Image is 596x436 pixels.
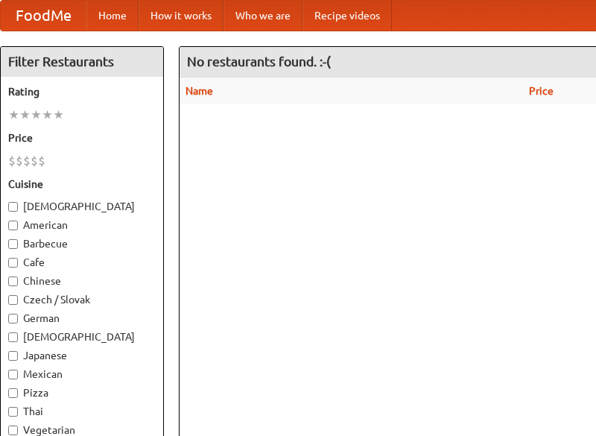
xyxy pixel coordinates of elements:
input: Pizza [8,388,18,398]
li: $ [8,153,16,169]
a: Who we are [223,1,302,31]
li: $ [31,153,38,169]
input: Mexican [8,370,18,379]
a: Recipe videos [302,1,392,31]
input: Cafe [8,258,18,268]
input: American [8,221,18,230]
h5: Price [8,130,156,145]
h5: Cuisine [8,177,156,192]
label: Pizza [8,385,156,400]
label: Japanese [8,348,156,363]
li: ★ [31,107,42,123]
label: Cafe [8,255,156,270]
li: ★ [8,107,19,123]
a: How it works [139,1,223,31]
li: ★ [42,107,53,123]
label: Thai [8,404,156,419]
label: [DEMOGRAPHIC_DATA] [8,329,156,344]
label: American [8,218,156,233]
a: Home [86,1,139,31]
li: ★ [19,107,31,123]
label: Chinese [8,274,156,288]
h4: Filter Restaurants [1,47,163,77]
label: Barbecue [8,236,156,251]
a: Name [186,85,213,97]
h5: Rating [8,84,156,99]
input: Chinese [8,277,18,286]
ng-pluralize: No restaurants found. :-( [187,54,331,69]
label: German [8,311,156,326]
li: ★ [53,107,64,123]
input: Czech / Slovak [8,295,18,305]
label: Mexican [8,367,156,382]
li: $ [38,153,45,169]
input: Japanese [8,351,18,361]
label: Czech / Slovak [8,292,156,307]
input: [DEMOGRAPHIC_DATA] [8,332,18,342]
input: Thai [8,407,18,417]
li: $ [16,153,23,169]
a: Price [529,85,554,97]
input: [DEMOGRAPHIC_DATA] [8,202,18,212]
li: $ [23,153,31,169]
label: [DEMOGRAPHIC_DATA] [8,199,156,214]
input: Barbecue [8,239,18,249]
input: Vegetarian [8,426,18,435]
a: FoodMe [1,1,86,31]
input: German [8,314,18,323]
